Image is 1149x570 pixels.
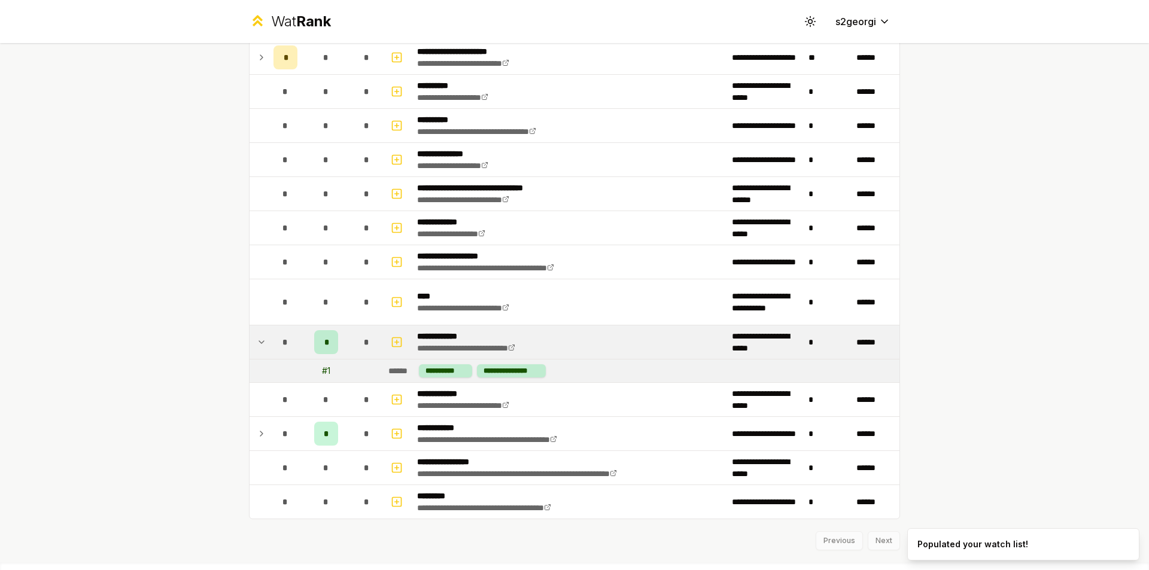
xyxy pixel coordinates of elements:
[917,538,1028,550] div: Populated your watch list!
[249,12,331,31] a: WatRank
[826,11,900,32] button: s2georgi
[835,14,876,29] span: s2georgi
[296,13,331,30] span: Rank
[271,12,331,31] div: Wat
[322,365,330,377] div: # 1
